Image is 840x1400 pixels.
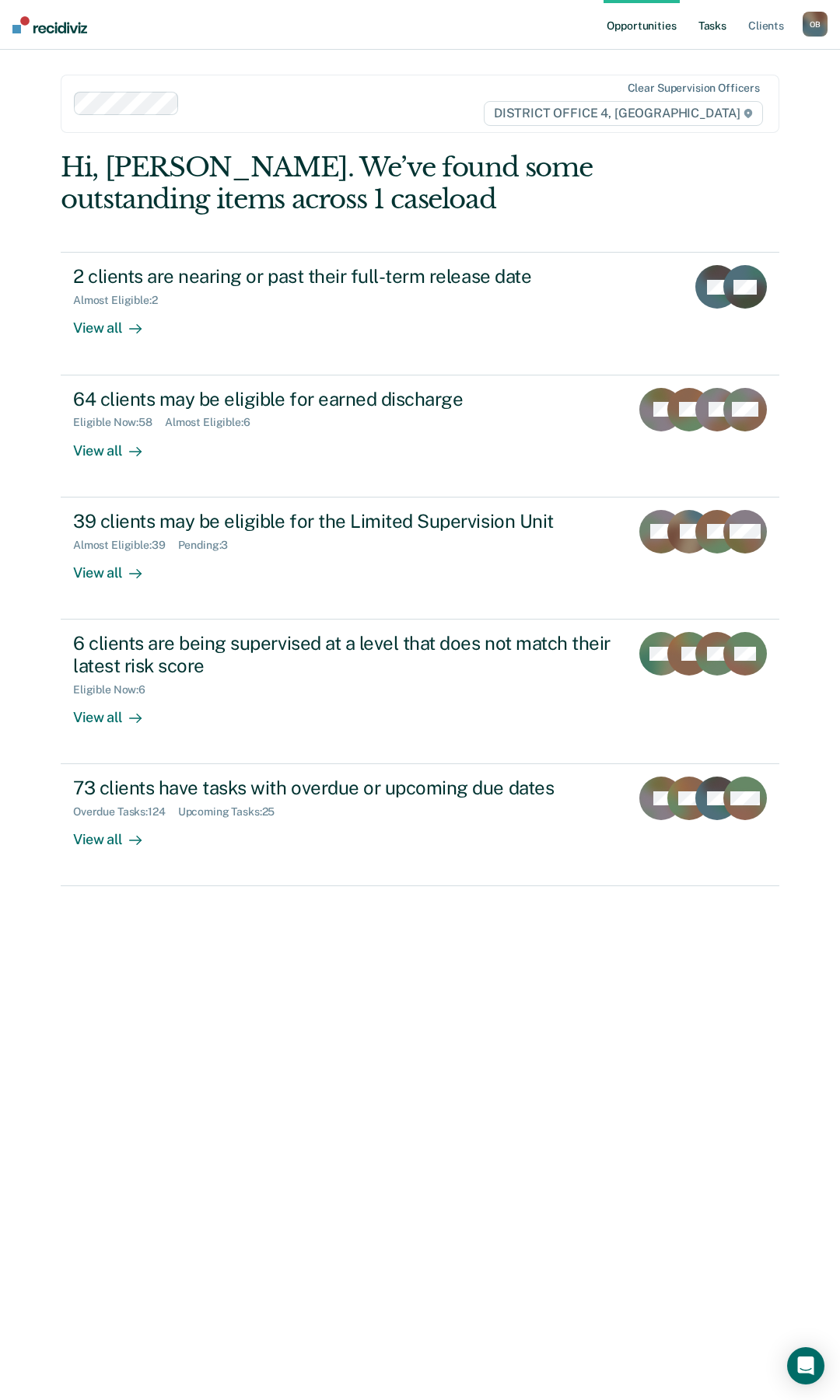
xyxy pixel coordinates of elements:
[803,12,828,37] div: O B
[12,16,87,33] img: Recidiviz
[165,416,263,429] div: Almost Eligible : 6
[73,632,618,677] div: 6 clients are being supervised at a level that does not match their latest risk score
[787,1347,824,1384] div: Open Intercom Messenger
[61,764,779,886] a: 73 clients have tasks with overdue or upcoming due datesOverdue Tasks:124Upcoming Tasks:25View all
[73,294,170,307] div: Almost Eligible : 2
[61,498,779,620] a: 39 clients may be eligible for the Limited Supervision UnitAlmost Eligible:39Pending:3View all
[73,307,160,337] div: View all
[178,539,241,552] div: Pending : 3
[484,101,763,126] span: DISTRICT OFFICE 4, [GEOGRAPHIC_DATA]
[73,819,160,849] div: View all
[73,539,178,552] div: Almost Eligible : 39
[61,375,779,498] a: 64 clients may be eligible for earned dischargeEligible Now:58Almost Eligible:6View all
[73,388,618,410] div: 64 clients may be eligible for earned discharge
[61,620,779,764] a: 6 clients are being supervised at a level that does not match their latest risk scoreEligible Now...
[73,805,178,819] div: Overdue Tasks : 124
[73,696,160,726] div: View all
[73,683,158,697] div: Eligible Now : 6
[73,429,160,459] div: View all
[61,152,635,215] div: Hi, [PERSON_NAME]. We’ve found some outstanding items across 1 caseload
[628,82,760,95] div: Clear supervision officers
[73,551,160,581] div: View all
[178,805,288,819] div: Upcoming Tasks : 25
[73,416,165,429] div: Eligible Now : 58
[73,777,618,799] div: 73 clients have tasks with overdue or upcoming due dates
[73,265,619,288] div: 2 clients are nearing or past their full-term release date
[61,252,779,375] a: 2 clients are nearing or past their full-term release dateAlmost Eligible:2View all
[803,12,828,37] button: OB
[73,510,618,532] div: 39 clients may be eligible for the Limited Supervision Unit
